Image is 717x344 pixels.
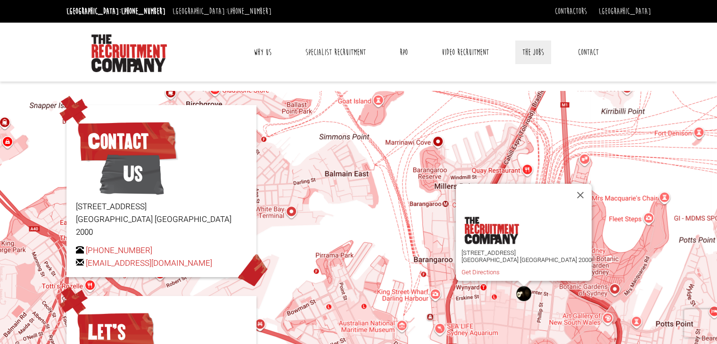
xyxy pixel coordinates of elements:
a: Specialist Recruitment [298,41,373,64]
a: [EMAIL_ADDRESS][DOMAIN_NAME] [86,257,212,269]
a: Video Recruitment [434,41,495,64]
a: [GEOGRAPHIC_DATA] [599,6,651,16]
p: [STREET_ADDRESS] [GEOGRAPHIC_DATA] [GEOGRAPHIC_DATA] 2000 [76,200,247,239]
li: [GEOGRAPHIC_DATA]: [64,4,168,19]
a: The Jobs [515,41,551,64]
a: [PHONE_NUMBER] [86,245,152,256]
span: Contact [76,118,178,165]
p: [STREET_ADDRESS] [GEOGRAPHIC_DATA] [GEOGRAPHIC_DATA] 2000 [462,249,592,263]
a: Why Us [247,41,279,64]
a: RPO [393,41,415,64]
span: Us [99,150,164,197]
a: [PHONE_NUMBER] [227,6,272,16]
li: [GEOGRAPHIC_DATA]: [170,4,274,19]
img: the-recruitment-company.png [464,217,519,244]
img: The Recruitment Company [91,34,167,72]
div: The Recruitment Company [516,286,531,301]
a: Contact [571,41,606,64]
a: [PHONE_NUMBER] [121,6,165,16]
button: Close [569,184,592,206]
a: Contractors [555,6,587,16]
a: Get Directions [462,269,500,276]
